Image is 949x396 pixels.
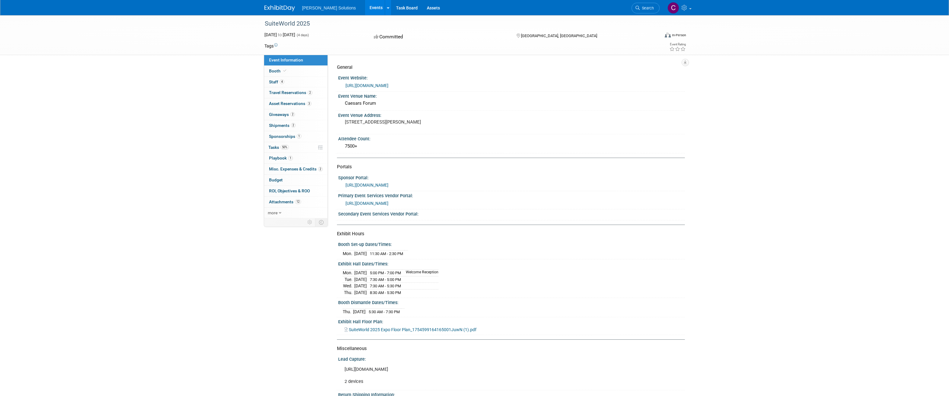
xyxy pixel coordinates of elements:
[343,276,354,283] td: Tue.
[290,112,295,117] span: 2
[264,208,328,218] a: more
[296,33,309,37] span: (4 days)
[345,327,476,332] a: SuiteWorld 2025 Expo Floor Plan_1754599164165001JuwN (1).pdf
[338,134,685,142] div: Attendee Count:
[370,290,401,295] span: 8:30 AM - 5:30 PM
[318,167,323,171] span: 2
[269,177,283,182] span: Budget
[264,55,328,65] a: Event Information
[354,289,367,296] td: [DATE]
[264,142,328,153] a: Tasks50%
[624,32,686,41] div: Event Format
[269,90,312,95] span: Travel Reservations
[640,6,654,10] span: Search
[269,156,293,160] span: Playbook
[370,277,401,282] span: 7:30 AM - 5:00 PM
[343,289,354,296] td: Thu.
[343,99,680,108] div: Caesars Forum
[305,218,315,226] td: Personalize Event Tab Strip
[264,153,328,163] a: Playbook1
[315,218,328,226] td: Toggle Event Tabs
[307,101,311,106] span: 3
[264,164,328,174] a: Misc. Expenses & Credits2
[345,119,476,125] pre: [STREET_ADDRESS][PERSON_NAME]
[369,310,400,314] span: 5:30 AM - 7:30 PM
[269,68,288,73] span: Booth
[338,209,685,217] div: Secondary Event Services Vendor Portal:
[338,111,685,118] div: Event Venue Address:
[264,131,328,142] a: Sponsorships1
[354,250,367,257] td: [DATE]
[264,32,295,37] span: [DATE] [DATE]
[338,298,685,306] div: Booth Dismantle Dates/Times:
[672,33,686,37] div: In-Person
[288,156,293,160] span: 1
[353,308,366,315] td: [DATE]
[338,92,685,99] div: Event Venue Name:
[343,269,354,276] td: Mon.
[268,145,289,150] span: Tasks
[345,83,388,88] a: [URL][DOMAIN_NAME]
[338,173,685,181] div: Sponsor Portal:
[667,2,679,14] img: Christopher Grady
[269,199,301,204] span: Attachments
[370,251,403,256] span: 11:30 AM - 2:30 PM
[264,66,328,76] a: Booth
[264,120,328,131] a: Shipments2
[521,33,597,38] span: [GEOGRAPHIC_DATA], [GEOGRAPHIC_DATA]
[308,90,312,95] span: 2
[291,123,296,128] span: 2
[281,145,289,149] span: 50%
[280,79,284,84] span: 4
[277,32,283,37] span: to
[349,327,476,332] span: SuiteWorld 2025 Expo Floor Plan_1754599164165001JuwN (1).pdf
[372,32,507,42] div: Committed
[343,283,354,289] td: Wed.
[264,109,328,120] a: Giveaways2
[370,271,401,275] span: 5:00 PM - 7:00 PM
[269,112,295,117] span: Giveaways
[269,101,311,106] span: Asset Reservations
[297,134,301,138] span: 1
[345,201,388,206] a: [URL][DOMAIN_NAME]
[264,175,328,185] a: Budget
[345,183,388,187] a: [URL][DOMAIN_NAME]
[338,240,685,247] div: Booth Set-up Dates/Times:
[337,345,680,352] div: Miscellaneous
[402,269,438,276] td: Welcome Reception
[264,43,278,49] td: Tags
[337,231,680,237] div: Exhibit Hours
[269,58,303,62] span: Event Information
[264,186,328,196] a: ROI, Objectives & ROO
[264,87,328,98] a: Travel Reservations2
[295,199,301,204] span: 12
[338,259,685,267] div: Exhibit Hall Dates/Times:
[268,210,278,215] span: more
[354,269,367,276] td: [DATE]
[354,276,367,283] td: [DATE]
[283,69,286,72] i: Booth reservation complete
[264,98,328,109] a: Asset Reservations3
[269,79,284,84] span: Staff
[269,134,301,139] span: Sponsorships
[269,123,296,128] span: Shipments
[337,164,680,170] div: Portals
[343,250,354,257] td: Mon.
[269,188,310,193] span: ROI, Objectives & ROO
[338,355,685,362] div: Lead Capture:
[338,317,685,325] div: Exhibit Hall Floor Plan:
[269,166,323,171] span: Misc. Expenses & Credits
[370,284,401,288] span: 7:30 AM - 5:30 PM
[665,33,671,37] img: Format-Inperson.png
[263,18,650,29] div: SuiteWorld 2025
[338,73,685,81] div: Event Website:
[302,5,356,10] span: [PERSON_NAME] Solutions
[264,77,328,87] a: Staff4
[343,308,353,315] td: Thu.
[340,363,617,388] div: [URL][DOMAIN_NAME] 2 devices
[669,43,686,46] div: Event Rating
[338,191,685,199] div: Primary Event Services Vendor Portal:
[264,5,295,11] img: ExhibitDay
[264,197,328,207] a: Attachments12
[632,3,660,13] a: Search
